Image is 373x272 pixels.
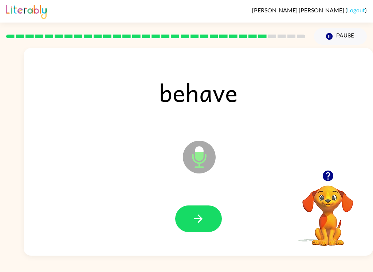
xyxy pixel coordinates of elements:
a: Logout [347,7,365,13]
button: Pause [314,28,367,45]
div: ( ) [252,7,367,13]
span: behave [148,73,249,111]
span: [PERSON_NAME] [PERSON_NAME] [252,7,345,13]
video: Your browser must support playing .mp4 files to use Literably. Please try using another browser. [291,174,364,247]
img: Literably [6,3,47,19]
